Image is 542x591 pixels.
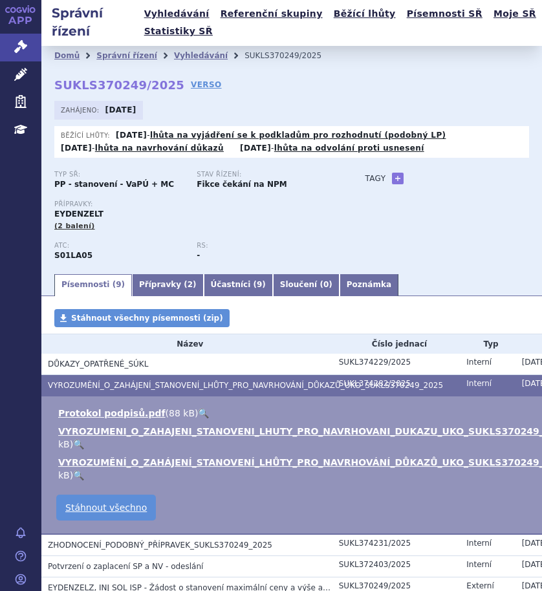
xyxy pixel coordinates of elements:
[204,274,273,296] a: Účastníci (9)
[140,23,217,40] a: Statistiky SŘ
[54,309,230,327] a: Stáhnout všechny písemnosti (zip)
[73,470,84,480] a: 🔍
[58,408,166,418] a: Protokol podpisů.pdf
[332,374,461,396] td: SUKL374282/2025
[105,105,136,114] strong: [DATE]
[191,78,222,91] a: VERSO
[54,200,339,208] p: Přípravky:
[365,171,385,186] h3: Tagy
[61,130,113,140] span: Běžící lhůty:
[198,408,209,418] a: 🔍
[140,5,213,23] a: Vyhledávání
[116,131,147,140] strong: [DATE]
[61,143,224,153] p: -
[54,274,132,296] a: Písemnosti (9)
[41,334,332,354] th: Název
[392,173,404,184] a: +
[48,562,203,571] span: Potvrzení o zaplacení SP a NV - odeslání
[48,541,272,550] span: ZHODNOCENÍ_PODOBNÝ_PŘÍPRAVEK_SUKLS370249_2025
[466,379,492,388] span: Interní
[96,51,157,60] a: Správní řízení
[54,171,184,178] p: Typ SŘ:
[466,539,492,548] span: Interní
[54,180,174,189] strong: PP - stanovení - VaPÚ + MC
[116,130,446,140] p: -
[240,143,424,153] p: -
[257,280,262,289] span: 9
[169,408,195,418] span: 88 kB
[61,144,92,153] strong: [DATE]
[54,222,95,230] span: (2 balení)
[466,358,492,367] span: Interní
[274,144,424,153] a: lhůta na odvolání proti usnesení
[332,534,461,556] td: SUKL374231/2025
[197,180,287,189] strong: Fikce čekání na NPM
[54,251,92,260] strong: AFLIBERCEPT
[323,280,329,289] span: 0
[54,242,184,250] p: ATC:
[174,51,228,60] a: Vyhledávání
[490,5,540,23] a: Moje SŘ
[54,51,80,60] a: Domů
[197,171,326,178] p: Stav řízení:
[217,5,327,23] a: Referenční skupiny
[403,5,486,23] a: Písemnosti SŘ
[330,5,400,23] a: Běžící lhůty
[197,242,326,250] p: RS:
[54,78,184,92] strong: SUKLS370249/2025
[61,105,102,115] span: Zahájeno:
[332,334,461,354] th: Číslo jednací
[54,210,103,219] span: EYDENZELT
[332,555,461,577] td: SUKL372403/2025
[466,560,492,569] span: Interní
[116,280,121,289] span: 9
[188,280,193,289] span: 2
[48,360,148,369] span: DŮKAZY_OPATŘENÉ_SÚKL
[460,334,515,354] th: Typ
[73,439,84,449] a: 🔍
[41,4,140,40] h2: Správní řízení
[244,46,338,65] li: SUKLS370249/2025
[273,274,340,296] a: Sloučení (0)
[340,274,398,296] a: Poznámka
[466,581,493,590] span: Externí
[197,251,200,260] strong: -
[95,144,224,153] a: lhůta na navrhování důkazů
[56,495,156,521] a: Stáhnout všechno
[132,274,204,296] a: Přípravky (2)
[71,314,223,323] span: Stáhnout všechny písemnosti (zip)
[150,131,446,140] a: lhůta na vyjádření se k podkladům pro rozhodnutí (podobný LP)
[332,354,461,375] td: SUKL374229/2025
[240,144,271,153] strong: [DATE]
[48,381,443,390] span: VYROZUMĚNÍ_O_ZAHÁJENÍ_STANOVENÍ_LHŮTY_PRO_NAVRHOVÁNÍ_DŮKAZŮ_UKO_SUKLS370249_2025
